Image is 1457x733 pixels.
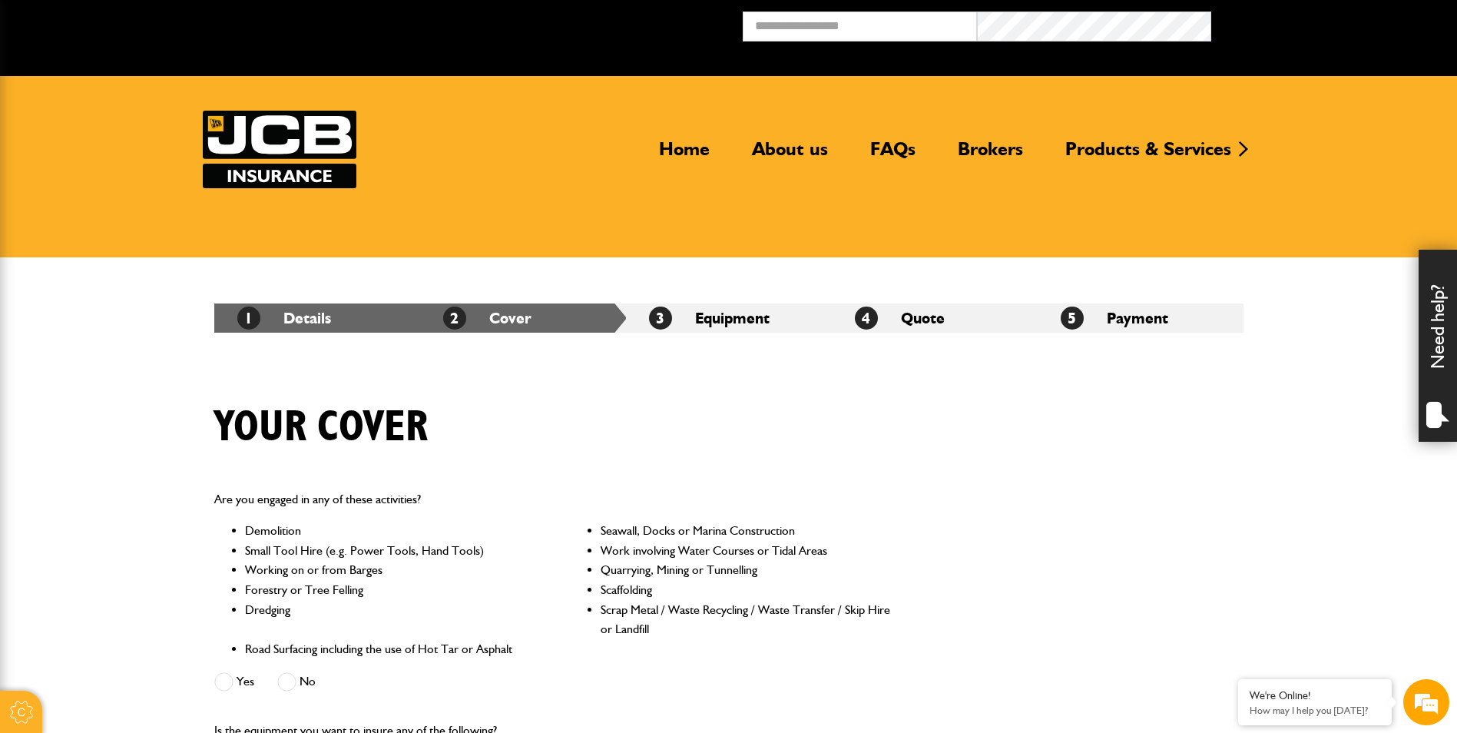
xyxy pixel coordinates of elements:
p: Are you engaged in any of these activities? [214,489,892,509]
label: No [277,672,316,692]
li: Dredging [245,600,536,639]
a: Brokers [946,138,1035,173]
button: Broker Login [1211,12,1445,35]
li: Forestry or Tree Felling [245,580,536,600]
span: 4 [855,307,878,330]
a: About us [740,138,839,173]
li: Scrap Metal / Waste Recycling / Waste Transfer / Skip Hire or Landfill [601,600,892,639]
li: Demolition [245,521,536,541]
li: Scaffolding [601,580,892,600]
li: Small Tool Hire (e.g. Power Tools, Hand Tools) [245,541,536,561]
h1: Your cover [214,402,428,453]
li: Quarrying, Mining or Tunnelling [601,560,892,580]
span: 5 [1061,307,1084,330]
div: Need help? [1419,250,1457,442]
li: Quote [832,303,1038,333]
span: 2 [443,307,466,330]
li: Road Surfacing including the use of Hot Tar or Asphalt [245,639,536,659]
li: Equipment [626,303,832,333]
li: Work involving Water Courses or Tidal Areas [601,541,892,561]
span: 1 [237,307,260,330]
div: We're Online! [1250,689,1380,702]
p: How may I help you today? [1250,705,1380,716]
li: Cover [420,303,626,333]
a: FAQs [859,138,927,173]
li: Payment [1038,303,1243,333]
a: 1Details [237,309,331,327]
a: Products & Services [1054,138,1243,173]
span: 3 [649,307,672,330]
li: Working on or from Barges [245,560,536,580]
img: JCB Insurance Services logo [203,111,356,188]
li: Seawall, Docks or Marina Construction [601,521,892,541]
a: Home [647,138,721,173]
a: JCB Insurance Services [203,111,356,188]
label: Yes [214,672,254,692]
